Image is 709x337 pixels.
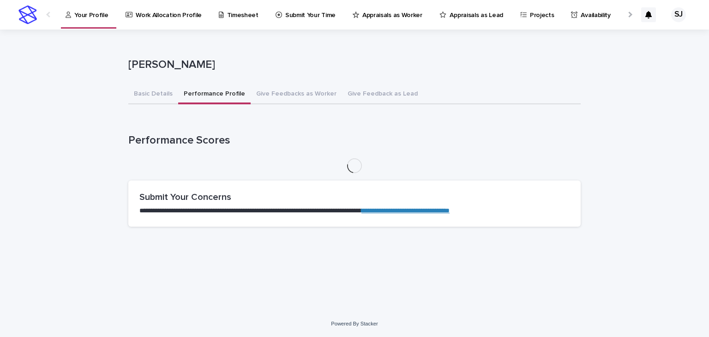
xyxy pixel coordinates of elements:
button: Performance Profile [178,85,251,104]
h1: Performance Scores [128,134,581,147]
button: Basic Details [128,85,178,104]
button: Give Feedback as Lead [342,85,423,104]
img: stacker-logo-s-only.png [18,6,37,24]
a: Powered By Stacker [331,321,378,326]
div: SJ [671,7,686,22]
p: [PERSON_NAME] [128,58,577,72]
button: Give Feedbacks as Worker [251,85,342,104]
h2: Submit Your Concerns [139,192,570,203]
